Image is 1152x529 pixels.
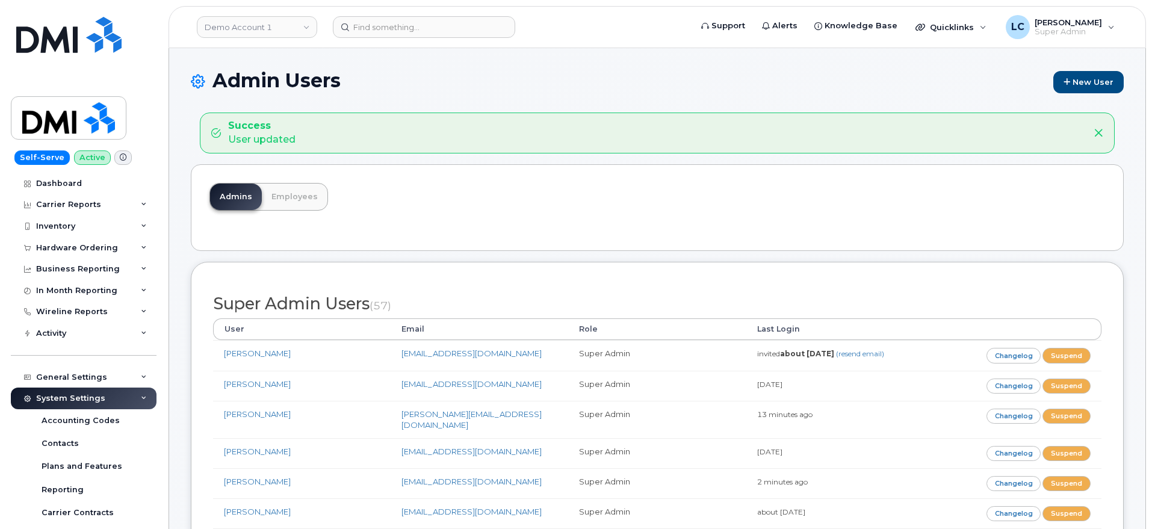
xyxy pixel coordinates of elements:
a: [PERSON_NAME][EMAIL_ADDRESS][DOMAIN_NAME] [401,409,542,430]
a: Suspend [1042,446,1091,461]
small: invited [757,349,884,358]
a: Changelog [986,379,1041,394]
td: Super Admin [568,438,746,468]
a: Changelog [986,348,1041,363]
a: Changelog [986,506,1041,521]
a: [PERSON_NAME] [224,379,291,389]
td: Super Admin [568,371,746,401]
a: Suspend [1042,379,1091,394]
a: Employees [262,184,327,210]
a: [PERSON_NAME] [224,447,291,456]
small: 13 minutes ago [757,410,813,419]
strong: about [DATE] [780,349,834,358]
a: [EMAIL_ADDRESS][DOMAIN_NAME] [401,477,542,486]
a: Suspend [1042,506,1091,521]
a: [EMAIL_ADDRESS][DOMAIN_NAME] [401,379,542,389]
th: Email [391,318,568,340]
small: about [DATE] [757,507,805,516]
small: [DATE] [757,447,782,456]
a: Changelog [986,476,1041,491]
a: [PERSON_NAME] [224,348,291,358]
a: Suspend [1042,409,1091,424]
td: Super Admin [568,401,746,438]
a: [EMAIL_ADDRESS][DOMAIN_NAME] [401,348,542,358]
td: Super Admin [568,340,746,370]
th: Role [568,318,746,340]
th: User [213,318,391,340]
th: Last Login [746,318,924,340]
h1: Admin Users [191,70,1124,93]
a: [PERSON_NAME] [224,477,291,486]
td: Super Admin [568,498,746,528]
small: [DATE] [757,380,782,389]
td: Super Admin [568,468,746,498]
a: [EMAIL_ADDRESS][DOMAIN_NAME] [401,447,542,456]
h2: Super Admin Users [213,295,1101,313]
small: 2 minutes ago [757,477,808,486]
a: New User [1053,71,1124,93]
div: User updated [228,119,296,147]
small: (57) [370,299,391,312]
a: [PERSON_NAME] [224,507,291,516]
a: [EMAIL_ADDRESS][DOMAIN_NAME] [401,507,542,516]
a: Admins [210,184,262,210]
strong: Success [228,119,296,133]
a: Suspend [1042,476,1091,491]
a: Changelog [986,446,1041,461]
a: Suspend [1042,348,1091,363]
a: [PERSON_NAME] [224,409,291,419]
a: Changelog [986,409,1041,424]
a: (resend email) [836,349,884,358]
